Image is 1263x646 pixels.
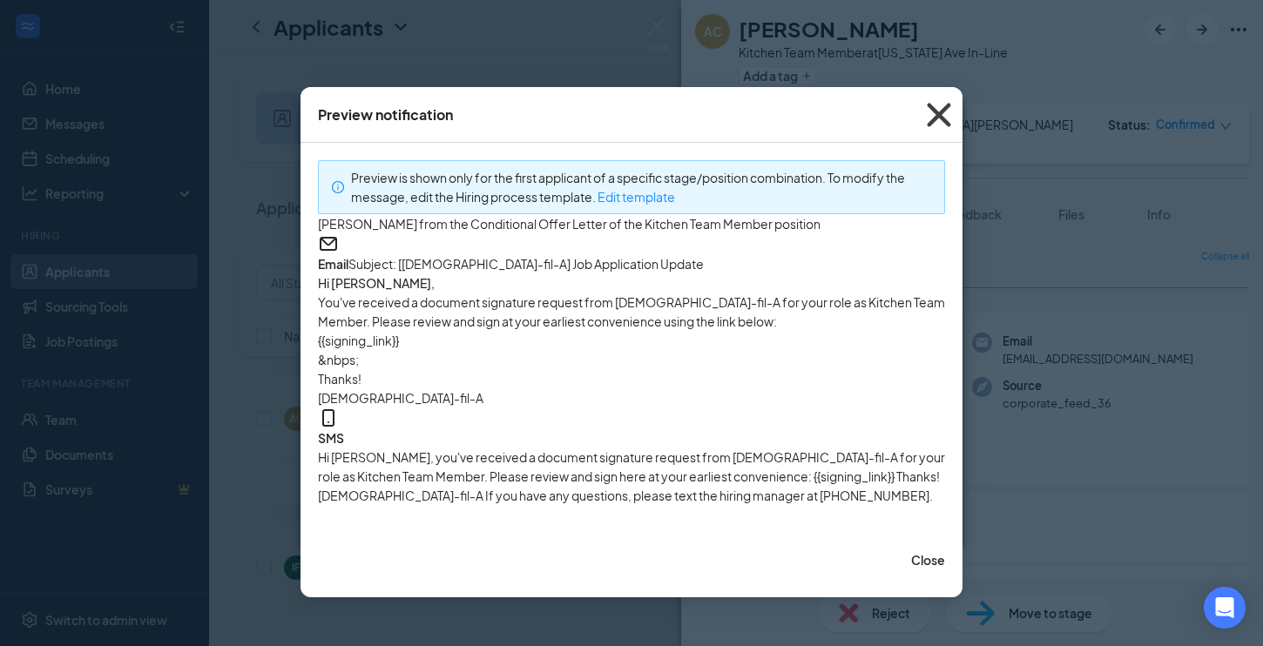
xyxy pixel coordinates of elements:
span: [PERSON_NAME] from the Conditional Offer Letter of the Kitchen Team Member position [318,216,821,232]
svg: Cross [915,91,962,138]
button: Close [915,87,962,143]
span: Email [318,233,945,272]
button: Close [911,550,945,569]
span: SMS [318,407,945,446]
p: You've received a document signature request from [DEMOGRAPHIC_DATA]-fil-A for your role as Kitch... [318,293,945,331]
p: {{signing_link}} [318,331,945,350]
p: [DEMOGRAPHIC_DATA]-fil-A [318,388,945,407]
h4: Hi [PERSON_NAME], [318,273,945,293]
svg: MobileSms [318,407,339,428]
span: Subject: [[DEMOGRAPHIC_DATA]-fil-A] Job Application Update [348,256,704,272]
span: Preview is shown only for the first applicant of a specific stage/position combination. To modify... [351,170,905,205]
div: Open Intercom Messenger [1204,587,1246,629]
div: Hi [PERSON_NAME], you've received a document signature request from [DEMOGRAPHIC_DATA]-fil-A for ... [318,447,945,505]
svg: Email [318,233,339,254]
p: Thanks! [318,369,945,388]
span: &nbps; [318,352,359,367]
div: Preview notification [318,105,453,124]
a: Edit template [598,189,675,205]
span: info-circle [332,181,344,193]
